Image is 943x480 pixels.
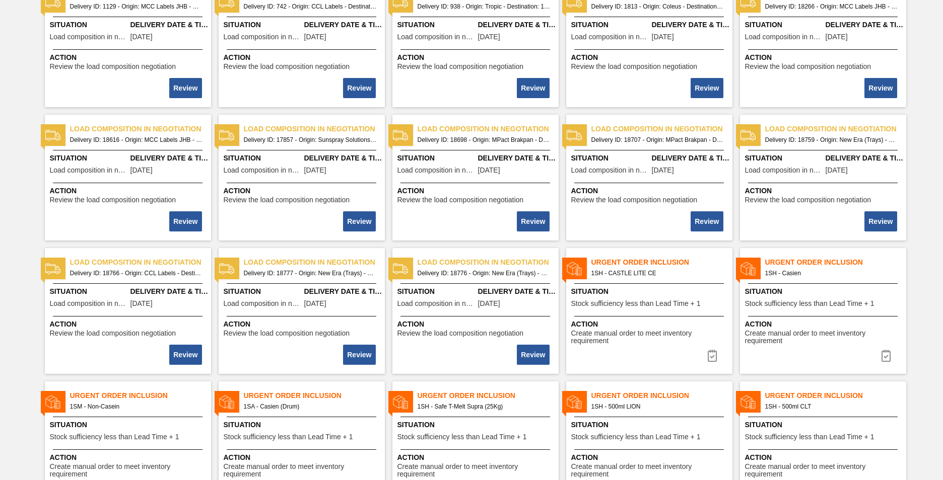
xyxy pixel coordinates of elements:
span: Situation [224,420,382,430]
span: Review the load composition negotiation [745,196,871,204]
span: 09/05/2025, [652,167,674,174]
img: status [45,261,60,276]
span: Urgent Order Inclusion [765,390,906,401]
span: Situation [224,153,302,164]
span: 09/08/2025, [130,300,153,307]
span: Review the load composition negotiation [571,196,698,204]
span: Delivery ID: 17857 - Origin: Sunspray Solutions - Destination: 1SB [244,134,377,145]
span: Situation [745,153,823,164]
span: Situation [745,20,823,30]
span: Action [224,186,382,196]
span: Action [571,52,730,63]
button: Review [169,345,201,365]
span: Action [50,186,209,196]
span: Delivery Date & Time [478,20,556,30]
div: Complete task: 2204598 [170,210,203,232]
span: Delivery ID: 18698 - Origin: MPact Brakpan - Destination: 1SD [418,134,551,145]
img: status [740,128,756,143]
span: Delivery Date & Time [652,20,730,30]
span: 1SM - Non-Casein [70,401,203,412]
div: Complete task: 2204593 [170,77,203,99]
span: Create manual order to meet inventory requirement [571,463,730,478]
button: Review [691,211,723,231]
span: Situation [571,420,730,430]
div: Complete task: 2205057 [518,210,550,232]
span: Load composition in negotiation [397,300,476,307]
div: Complete task: 2205976 [344,344,376,366]
img: status [219,394,234,410]
span: Create manual order to meet inventory requirement [745,463,904,478]
img: status [740,394,756,410]
span: 03/31/2023, [130,33,153,41]
div: Complete task: 2205229 [692,210,724,232]
span: Urgent Order Inclusion [244,390,385,401]
span: Action [745,52,904,63]
span: Review the load composition negotiation [224,196,350,204]
span: Stock sufficiency less than Lead Time + 1 [745,433,874,441]
span: Load composition in negotiation [745,33,823,41]
span: Action [745,186,904,196]
span: Urgent Order Inclusion [591,257,732,268]
span: Stock sufficiency less than Lead Time + 1 [745,300,874,307]
span: Situation [571,20,649,30]
span: Urgent Order Inclusion [418,390,559,401]
span: Action [571,319,730,330]
span: Create manual order to meet inventory requirement [50,463,209,478]
span: Urgent Order Inclusion [765,257,906,268]
button: Review [517,211,549,231]
button: Review [517,345,549,365]
span: Load composition in negotiation [50,300,128,307]
span: Urgent Order Inclusion [70,390,211,401]
span: Load composition in negotiation [397,33,476,41]
div: Complete task: 2204597 [865,77,898,99]
span: Create manual order to meet inventory requirement [224,463,382,478]
span: Review the load composition negotiation [397,196,524,204]
img: status [45,394,60,410]
span: Load composition in negotiation [224,300,302,307]
span: Delivery ID: 18707 - Origin: MPact Brakpan - Destination: 1SD [591,134,724,145]
span: Delivery Date & Time [478,286,556,297]
span: Review the load composition negotiation [745,63,871,70]
img: status [567,128,582,143]
div: Complete task: 2204599 [344,210,376,232]
span: Delivery Date & Time [826,153,904,164]
span: Load composition in negotiation [591,124,732,134]
button: Review [169,211,201,231]
span: Delivery ID: 938 - Origin: Tropic - Destination: 1SD [418,1,551,12]
span: Urgent Order Inclusion [591,390,732,401]
button: Review [343,78,375,98]
span: Create manual order to meet inventory requirement [571,330,730,345]
span: Action [224,452,382,463]
span: Delivery ID: 18266 - Origin: MCC Labels JHB - Destination: 1SD [765,1,898,12]
div: Complete task: 2204575 [700,346,724,366]
span: Review the load composition negotiation [397,330,524,337]
span: Delivery Date & Time [130,20,209,30]
button: Review [169,78,201,98]
span: Situation [224,20,302,30]
button: Review [691,78,723,98]
span: Situation [50,20,128,30]
span: 1SH - 500ml LION [591,401,724,412]
button: Review [517,78,549,98]
button: icon-task complete [700,346,724,366]
span: 06/02/2023, [652,33,674,41]
span: Action [397,452,556,463]
span: Situation [745,286,904,297]
span: Situation [50,420,209,430]
span: Situation [397,286,476,297]
span: Delivery ID: 18776 - Origin: New Era (Trays) - Destination: 1SJ [418,268,551,279]
span: Stock sufficiency less than Lead Time + 1 [224,433,353,441]
span: Delivery Date & Time [304,153,382,164]
span: 1SA - Casien (Drum) [244,401,377,412]
span: 09/05/2025, [478,167,500,174]
button: Review [343,211,375,231]
span: Action [50,319,209,330]
span: Stock sufficiency less than Lead Time + 1 [397,433,527,441]
span: Delivery Date & Time [304,286,382,297]
span: Action [224,319,382,330]
span: Create manual order to meet inventory requirement [745,330,904,345]
img: status [45,128,60,143]
span: Load composition in negotiation [571,167,649,174]
span: 1SH - Safe T-Melt Supra (25Kg) [418,401,551,412]
span: 03/13/2023, [478,33,500,41]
